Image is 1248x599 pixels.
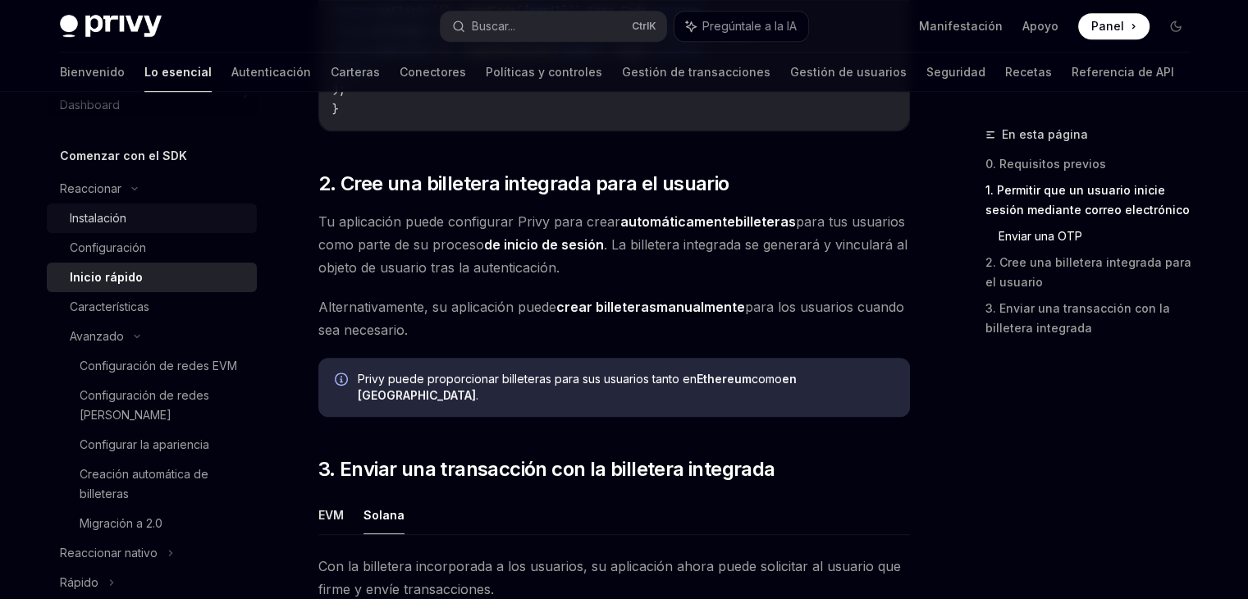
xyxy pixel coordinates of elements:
font: Manifestación [919,19,1003,33]
font: 3. Enviar una transacción con la billetera integrada [318,457,775,481]
a: Enviar una OTP [999,223,1202,249]
font: Con la billetera incorporada a los usuarios, su aplicación ahora puede solicitar al usuario que f... [318,558,901,597]
svg: Información [335,373,351,389]
font: Migración a 2.0 [80,516,162,530]
font: K [649,20,656,32]
a: Panel [1078,13,1150,39]
a: manualmente [656,299,745,316]
button: EVM [318,496,344,534]
a: Lo esencial [144,53,212,92]
a: Autenticación [231,53,311,92]
font: Configurar la apariencia [80,437,209,451]
font: 0. Requisitos previos [985,157,1106,171]
a: Manifestación [919,18,1003,34]
font: Seguridad [926,65,985,79]
font: crear billeteras [556,299,656,315]
font: Tu aplicación puede configurar Privy para crear [318,213,620,230]
font: Inicio rápido [70,270,143,284]
font: 2. Cree una billetera integrada para el usuario [318,171,729,195]
font: Rápido [60,575,98,589]
font: Privy puede proporcionar billeteras para sus usuarios tanto en [358,372,697,386]
font: Avanzado [70,329,124,343]
a: Instalación [47,203,257,233]
font: Ctrl [632,20,649,32]
font: como [752,372,782,386]
a: Inicio rápido [47,263,257,292]
font: billeteras [735,213,796,230]
a: Configuración [47,233,257,263]
a: Características [47,292,257,322]
font: Creación automática de billeteras [80,467,208,501]
font: automáticamente [620,213,735,230]
a: Creación automática de billeteras [47,460,257,509]
a: Referencia de API [1072,53,1174,92]
font: Solana [363,508,405,522]
a: Gestión de usuarios [790,53,907,92]
a: automáticamentebilleteras [620,213,796,231]
a: 3. Enviar una transacción con la billetera integrada [985,295,1202,341]
button: Pregúntale a la IA [674,11,808,41]
font: Bienvenido [60,65,125,79]
font: 2. Cree una billetera integrada para el usuario [985,255,1191,289]
font: Gestión de transacciones [622,65,770,79]
a: 2. Cree una billetera integrada para el usuario [985,249,1202,295]
a: Configuración de redes EVM [47,351,257,381]
font: Enviar una OTP [999,229,1082,243]
a: Políticas y controles [486,53,602,92]
a: Gestión de transacciones [622,53,770,92]
a: Migración a 2.0 [47,509,257,538]
img: logotipo oscuro [60,15,162,38]
font: Políticas y controles [486,65,602,79]
font: Características [70,299,149,313]
font: Reaccionar nativo [60,546,158,560]
font: Apoyo [1022,19,1058,33]
button: Activar el modo oscuro [1163,13,1189,39]
span: } [332,102,339,117]
font: Pregúntale a la IA [702,19,797,33]
font: Autenticación [231,65,311,79]
a: Recetas [1005,53,1052,92]
font: Configuración de redes EVM [80,359,237,373]
a: Seguridad [926,53,985,92]
font: Configuración de redes [PERSON_NAME] [80,388,209,422]
font: 1. Permitir que un usuario inicie sesión mediante correo electrónico [985,183,1190,217]
font: Ethereum [697,372,752,386]
font: Referencia de API [1072,65,1174,79]
font: Lo esencial [144,65,212,79]
font: 3. Enviar una transacción con la billetera integrada [985,301,1170,335]
font: . [476,388,478,402]
font: Gestión de usuarios [790,65,907,79]
font: Panel [1091,19,1124,33]
a: Configurar la apariencia [47,430,257,460]
font: Carteras [331,65,380,79]
font: En esta página [1002,127,1088,141]
a: crear billeteras [556,299,656,316]
font: Conectores [400,65,466,79]
font: Recetas [1005,65,1052,79]
a: Conectores [400,53,466,92]
font: Reaccionar [60,181,121,195]
font: Instalación [70,211,126,225]
font: Configuración [70,240,146,254]
a: 1. Permitir que un usuario inicie sesión mediante correo electrónico [985,177,1202,223]
a: Carteras [331,53,380,92]
a: Apoyo [1022,18,1058,34]
font: Alternativamente, su aplicación puede [318,299,556,315]
font: manualmente [656,299,745,315]
font: Buscar... [472,19,515,33]
a: 0. Requisitos previos [985,151,1202,177]
font: Comenzar con el SDK [60,149,187,162]
a: Bienvenido [60,53,125,92]
button: Buscar...CtrlK [441,11,666,41]
font: . La billetera integrada se generará y vinculará al objeto de usuario tras la autenticación. [318,236,907,276]
a: Configuración de redes [PERSON_NAME] [47,381,257,430]
font: de inicio de sesión [484,236,604,253]
font: EVM [318,508,344,522]
button: Solana [363,496,405,534]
